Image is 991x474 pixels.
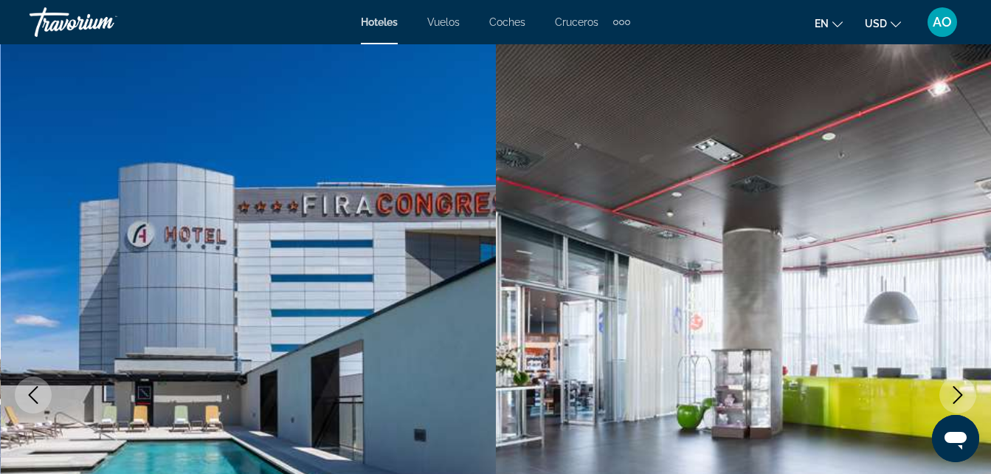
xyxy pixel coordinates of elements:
span: AO [933,15,952,30]
button: Elementos de navegación adicionales [613,10,630,34]
a: Travorium [30,3,177,41]
span: en [815,18,829,30]
button: Imagen anterior [15,377,52,413]
a: Hoteles [361,16,398,28]
a: Vuelos [427,16,460,28]
iframe: Botón para iniciar la ventana de mensajería [932,415,979,462]
button: Cambiar idioma [815,13,843,34]
a: Coches [489,16,525,28]
button: Cambiar moneda [865,13,901,34]
a: Cruceros [555,16,598,28]
span: USD [865,18,887,30]
button: Menú de usuario [923,7,961,38]
button: Siguiente imagen [939,377,976,413]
